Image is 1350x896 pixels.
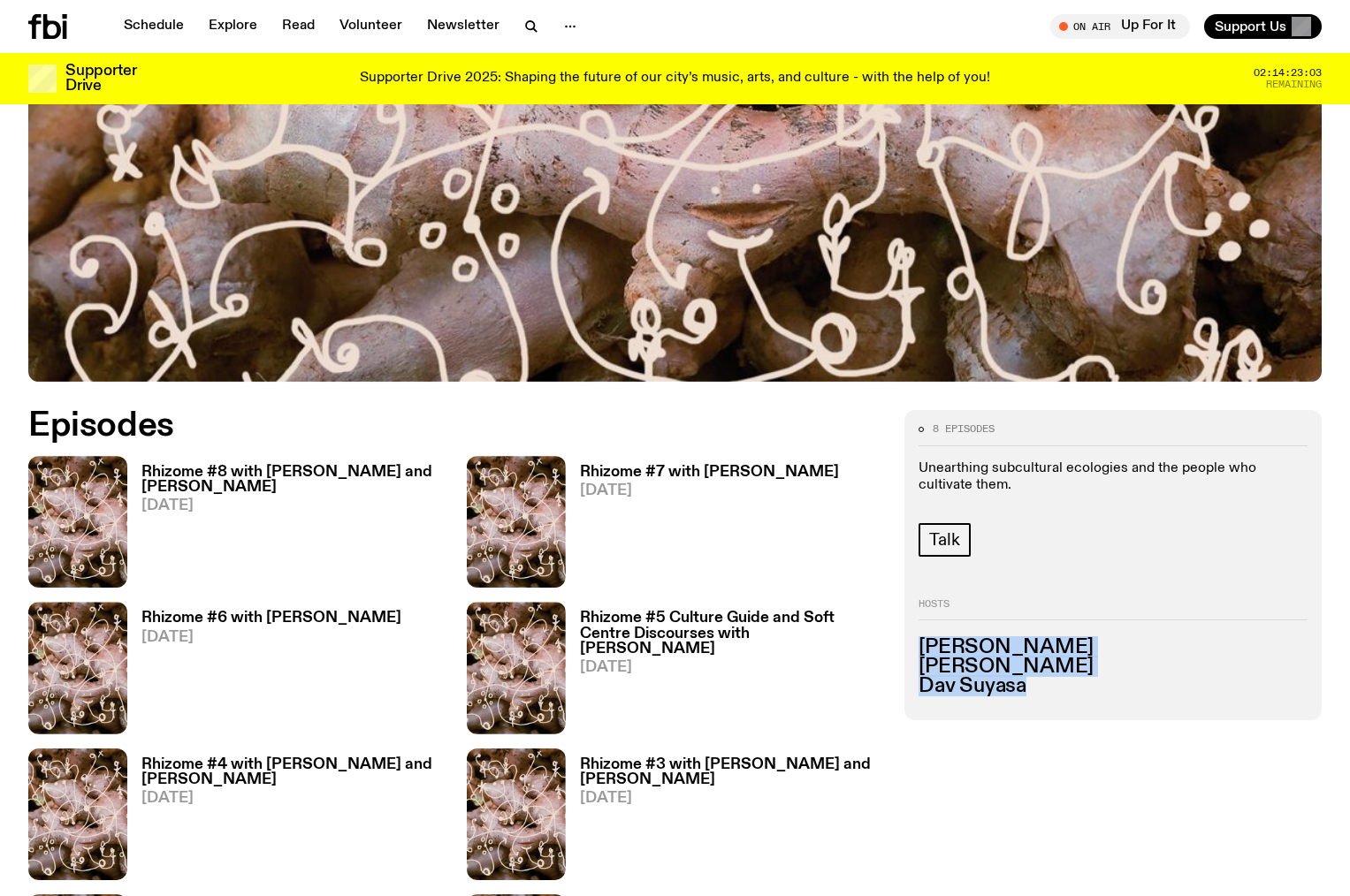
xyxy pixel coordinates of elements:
img: A close up picture of a bunch of ginger roots. Yellow squiggles with arrows, hearts and dots are ... [467,748,566,880]
h3: Rhizome #3 with [PERSON_NAME] and [PERSON_NAME] [580,757,884,787]
span: [DATE] [141,498,446,513]
span: Remaining [1266,80,1322,89]
a: Talk [919,523,970,557]
span: [DATE] [580,791,884,806]
a: Rhizome #6 with [PERSON_NAME][DATE] [127,611,401,733]
h3: [PERSON_NAME] [919,638,1308,657]
span: [DATE] [141,630,401,645]
a: Schedule [113,14,194,39]
h3: Supporter Drive [65,64,136,94]
img: A close up picture of a bunch of ginger roots. Yellow squiggles with arrows, hearts and dots are ... [28,456,127,588]
a: Rhizome #4 with [PERSON_NAME] and [PERSON_NAME][DATE] [127,757,446,880]
button: On AirUp For It [1050,14,1190,39]
span: [DATE] [580,660,884,675]
span: 8 episodes [933,424,995,434]
a: Rhizome #7 with [PERSON_NAME][DATE] [566,465,839,588]
button: Support Us [1204,14,1322,39]
span: 02:14:23:03 [1254,68,1322,78]
a: Rhizome #8 with [PERSON_NAME] and [PERSON_NAME][DATE] [127,465,446,588]
h3: [PERSON_NAME] [919,657,1308,677]
h2: Episodes [28,410,883,442]
span: [DATE] [580,483,839,498]
h3: Rhizome #5 Culture Guide and Soft Centre Discourses with [PERSON_NAME] [580,611,884,656]
span: [DATE] [141,791,446,806]
h3: Rhizome #7 with [PERSON_NAME] [580,465,839,480]
h2: Hosts [919,599,1308,620]
img: A close up picture of a bunch of ginger roots. Yellow squiggles with arrows, hearts and dots are ... [28,748,127,880]
span: Talk [929,530,959,550]
a: Explore [198,14,268,39]
a: Volunteer [329,14,413,39]
img: A close up picture of a bunch of ginger roots. Yellow squiggles with arrows, hearts and dots are ... [467,602,566,733]
span: Support Us [1215,19,1286,34]
img: A close up picture of a bunch of ginger roots. Yellow squiggles with arrows, hearts and dots are ... [28,602,127,733]
p: Supporter Drive 2025: Shaping the future of our city’s music, arts, and culture - with the help o... [360,71,990,87]
h3: Rhizome #4 with [PERSON_NAME] and [PERSON_NAME] [141,757,446,787]
a: Newsletter [416,14,510,39]
h3: Dav Suyasa [919,677,1308,696]
a: Rhizome #5 Culture Guide and Soft Centre Discourses with [PERSON_NAME][DATE] [566,611,884,733]
h3: Rhizome #8 with [PERSON_NAME] and [PERSON_NAME] [141,465,446,495]
p: Unearthing subcultural ecologies and the people who cultivate them. [919,460,1308,494]
img: A close up picture of a bunch of ginger roots. Yellow squiggles with arrows, hearts and dots are ... [467,456,566,588]
a: Read [271,14,325,39]
h3: Rhizome #6 with [PERSON_NAME] [141,611,401,626]
a: Rhizome #3 with [PERSON_NAME] and [PERSON_NAME][DATE] [566,757,884,880]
